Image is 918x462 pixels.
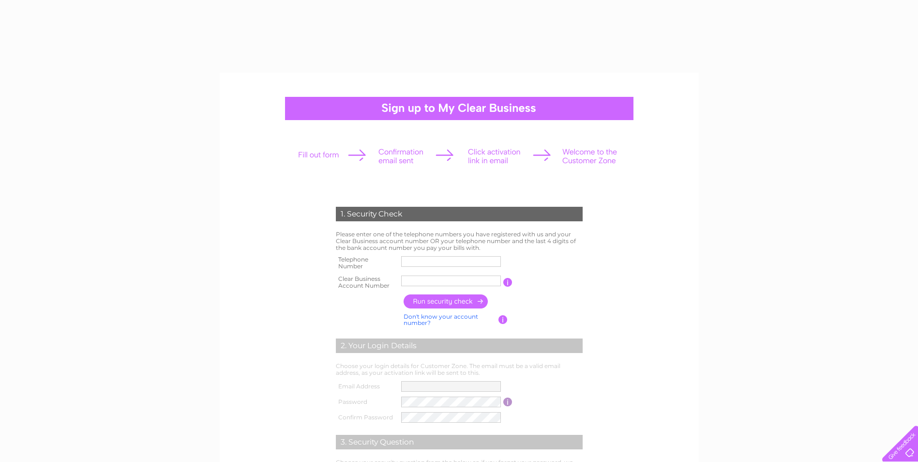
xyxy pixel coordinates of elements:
[333,394,399,410] th: Password
[498,315,508,324] input: Information
[333,410,399,425] th: Confirm Password
[333,379,399,394] th: Email Address
[336,207,583,221] div: 1. Security Check
[404,313,478,327] a: Don't know your account number?
[503,398,512,406] input: Information
[336,339,583,353] div: 2. Your Login Details
[333,273,399,292] th: Clear Business Account Number
[333,253,399,273] th: Telephone Number
[503,278,512,287] input: Information
[333,229,585,253] td: Please enter one of the telephone numbers you have registered with us and your Clear Business acc...
[336,435,583,449] div: 3. Security Question
[333,360,585,379] td: Choose your login details for Customer Zone. The email must be a valid email address, as your act...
